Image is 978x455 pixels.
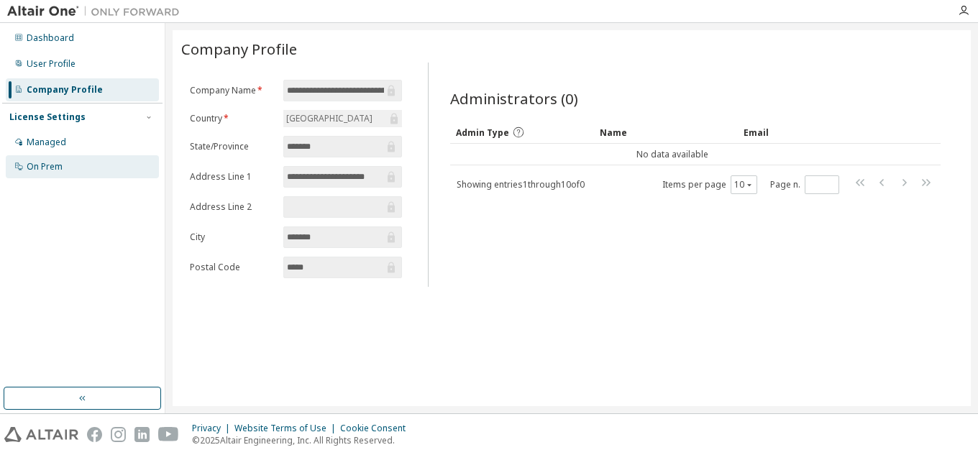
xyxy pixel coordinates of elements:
div: Name [600,121,732,144]
label: City [190,231,275,243]
div: Cookie Consent [340,423,414,434]
div: On Prem [27,161,63,173]
img: facebook.svg [87,427,102,442]
img: instagram.svg [111,427,126,442]
div: User Profile [27,58,76,70]
label: State/Province [190,141,275,152]
span: Items per page [662,175,757,194]
span: Page n. [770,175,839,194]
label: Address Line 1 [190,171,275,183]
div: Managed [27,137,66,148]
span: Administrators (0) [450,88,578,109]
img: altair_logo.svg [4,427,78,442]
div: Privacy [192,423,234,434]
label: Country [190,113,275,124]
img: youtube.svg [158,427,179,442]
div: Website Terms of Use [234,423,340,434]
span: Showing entries 1 through 10 of 0 [457,178,585,190]
td: No data available [450,144,895,165]
p: © 2025 Altair Engineering, Inc. All Rights Reserved. [192,434,414,446]
div: [GEOGRAPHIC_DATA] [284,111,375,127]
label: Address Line 2 [190,201,275,213]
div: License Settings [9,111,86,123]
label: Postal Code [190,262,275,273]
div: Company Profile [27,84,103,96]
button: 10 [734,179,754,190]
span: Admin Type [456,127,509,139]
span: Company Profile [181,39,297,59]
img: Altair One [7,4,187,19]
div: [GEOGRAPHIC_DATA] [283,110,402,127]
img: linkedin.svg [134,427,150,442]
div: Dashboard [27,32,74,44]
div: Email [744,121,817,144]
label: Company Name [190,85,275,96]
